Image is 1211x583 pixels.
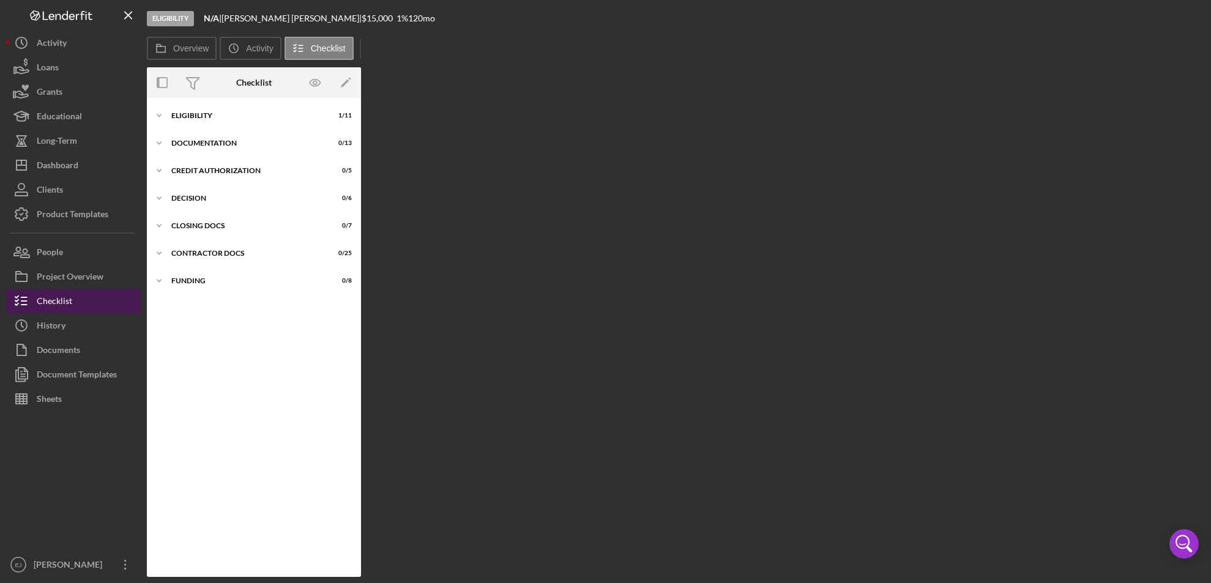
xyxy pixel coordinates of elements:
[37,240,63,267] div: People
[6,240,141,264] button: People
[37,104,82,132] div: Educational
[204,13,222,23] div: |
[311,43,346,53] label: Checklist
[171,277,321,284] div: Funding
[330,277,352,284] div: 0 / 8
[6,264,141,289] button: Project Overview
[330,167,352,174] div: 0 / 5
[6,289,141,313] button: Checklist
[37,338,80,365] div: Documents
[1169,529,1199,559] div: Open Intercom Messenger
[37,387,62,414] div: Sheets
[6,387,141,411] button: Sheets
[37,289,72,316] div: Checklist
[171,112,321,119] div: Eligibility
[37,153,78,180] div: Dashboard
[171,167,321,174] div: CREDIT AUTHORIZATION
[37,362,117,390] div: Document Templates
[37,177,63,205] div: Clients
[204,13,219,23] b: N/A
[37,202,108,229] div: Product Templates
[31,552,110,580] div: [PERSON_NAME]
[37,264,103,292] div: Project Overview
[222,13,362,23] div: [PERSON_NAME] [PERSON_NAME] |
[220,37,281,60] button: Activity
[37,31,67,58] div: Activity
[171,222,321,229] div: CLOSING DOCS
[6,552,141,577] button: EJ[PERSON_NAME]
[330,250,352,257] div: 0 / 25
[37,80,62,107] div: Grants
[37,313,65,341] div: History
[173,43,209,53] label: Overview
[6,80,141,104] button: Grants
[6,362,141,387] button: Document Templates
[171,250,321,257] div: Contractor Docs
[171,195,321,202] div: Decision
[285,37,354,60] button: Checklist
[6,202,141,226] button: Product Templates
[236,78,272,87] div: Checklist
[15,562,21,568] text: EJ
[171,139,321,147] div: Documentation
[6,177,141,202] button: Clients
[6,128,141,153] button: Long-Term
[330,222,352,229] div: 0 / 7
[37,128,77,156] div: Long-Term
[6,153,141,177] button: Dashboard
[362,13,393,23] span: $15,000
[6,55,141,80] button: Loans
[147,11,194,26] div: Eligibility
[6,104,141,128] button: Educational
[147,37,217,60] button: Overview
[246,43,273,53] label: Activity
[330,112,352,119] div: 1 / 11
[330,195,352,202] div: 0 / 6
[330,139,352,147] div: 0 / 13
[6,31,141,55] button: Activity
[408,13,435,23] div: 120 mo
[6,338,141,362] button: Documents
[397,13,408,23] div: 1 %
[6,313,141,338] button: History
[37,55,59,83] div: Loans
